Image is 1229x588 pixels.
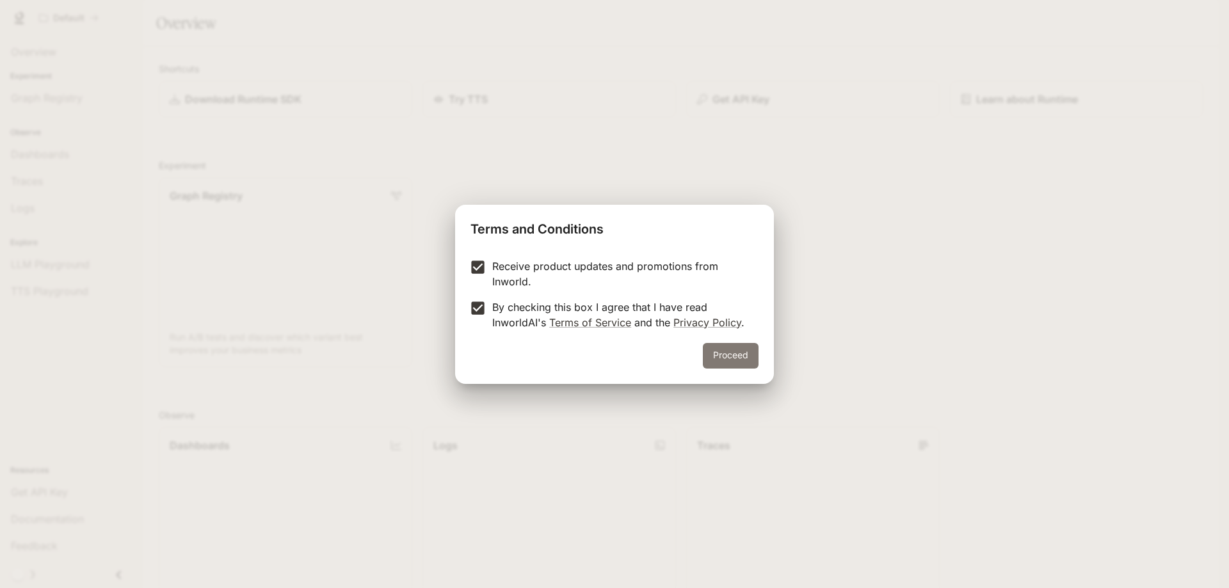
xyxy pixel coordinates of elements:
[673,316,741,329] a: Privacy Policy
[455,205,774,248] h2: Terms and Conditions
[703,343,759,369] button: Proceed
[492,299,748,330] p: By checking this box I agree that I have read InworldAI's and the .
[492,258,748,289] p: Receive product updates and promotions from Inworld.
[549,316,631,329] a: Terms of Service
